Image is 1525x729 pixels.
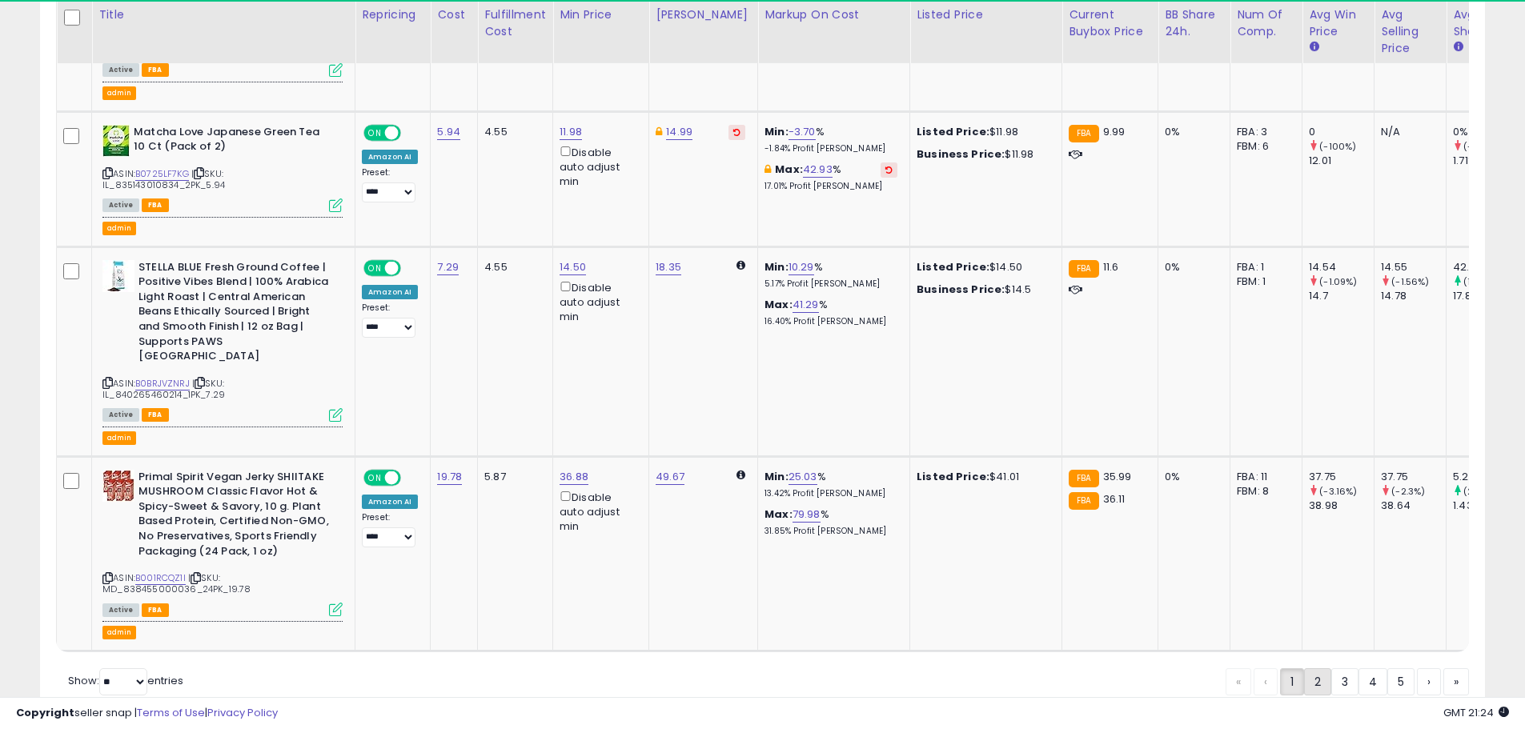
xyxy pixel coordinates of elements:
[365,261,385,274] span: ON
[789,124,816,140] a: -3.70
[1443,705,1509,720] span: 2025-08-14 21:24 GMT
[137,705,205,720] a: Terms of Use
[560,6,642,23] div: Min Price
[775,162,803,177] b: Max:
[102,222,136,235] button: admin
[560,143,636,190] div: Disable auto adjust min
[917,259,989,274] b: Listed Price:
[1069,260,1098,278] small: FBA
[1453,40,1463,54] small: Avg BB Share.
[1237,470,1290,484] div: FBA: 11
[765,125,897,154] div: %
[1453,289,1518,303] div: 17.86%
[102,198,139,212] span: All listings currently available for purchase on Amazon
[917,147,1049,162] div: $11.98
[917,260,1049,274] div: $14.50
[102,431,136,445] button: admin
[1309,499,1374,513] div: 38.98
[1319,485,1357,498] small: (-3.16%)
[1309,154,1374,168] div: 12.01
[102,603,139,617] span: All listings currently available for purchase on Amazon
[765,6,903,23] div: Markup on Cost
[362,167,418,203] div: Preset:
[1453,154,1518,168] div: 1.71%
[484,6,546,40] div: Fulfillment Cost
[98,6,348,23] div: Title
[484,470,540,484] div: 5.87
[917,146,1005,162] b: Business Price:
[1309,470,1374,484] div: 37.75
[789,259,814,275] a: 10.29
[1165,6,1223,40] div: BB Share 24h.
[656,6,751,23] div: [PERSON_NAME]
[437,124,460,140] a: 5.94
[1391,275,1429,288] small: (-1.56%)
[1381,470,1446,484] div: 37.75
[765,260,897,290] div: %
[1463,485,1510,498] small: (269.93%)
[1453,499,1518,513] div: 1.43%
[560,124,582,140] a: 11.98
[102,260,343,420] div: ASIN:
[1391,485,1425,498] small: (-2.3%)
[1237,139,1290,154] div: FBM: 6
[362,6,423,23] div: Repricing
[917,125,1049,139] div: $11.98
[102,408,139,422] span: All listings currently available for purchase on Amazon
[142,408,169,422] span: FBA
[1309,260,1374,274] div: 14.54
[656,469,684,485] a: 49.67
[1069,470,1098,487] small: FBA
[1454,674,1459,690] span: »
[1381,289,1446,303] div: 14.78
[917,282,1049,297] div: $14.5
[102,377,225,401] span: | SKU: IL_840265460214_1PK_7.29
[1165,470,1218,484] div: 0%
[1069,492,1098,510] small: FBA
[142,198,169,212] span: FBA
[362,495,418,509] div: Amazon AI
[1427,674,1431,690] span: ›
[1165,260,1218,274] div: 0%
[102,63,139,77] span: All listings currently available for purchase on Amazon
[362,150,418,164] div: Amazon AI
[1381,260,1446,274] div: 14.55
[1103,469,1132,484] span: 35.99
[765,124,789,139] b: Min:
[135,167,189,181] a: B0725LF7KG
[437,259,459,275] a: 7.29
[138,470,333,563] b: Primal Spirit Vegan Jerky SHIITAKE MUSHROOM Classic Flavor Hot & Spicy-Sweet & Savory, 10 g. Plan...
[1319,140,1356,153] small: (-100%)
[362,512,418,548] div: Preset:
[1280,668,1304,695] a: 1
[1165,125,1218,139] div: 0%
[1453,6,1511,40] div: Avg BB Share
[437,469,462,485] a: 19.78
[102,125,130,157] img: 41DFOcnMMxL._SL40_.jpg
[399,261,424,274] span: OFF
[917,470,1049,484] div: $41.01
[1463,275,1507,288] small: (136.79%)
[765,526,897,537] p: 31.85% Profit [PERSON_NAME]
[1319,275,1357,288] small: (-1.09%)
[917,282,1005,297] b: Business Price:
[102,167,225,191] span: | SKU: IL_835143010834_2PK_5.94
[142,63,169,77] span: FBA
[1237,260,1290,274] div: FBA: 1
[656,259,681,275] a: 18.35
[1309,125,1374,139] div: 0
[16,706,278,721] div: seller snap | |
[765,259,789,274] b: Min:
[68,673,183,688] span: Show: entries
[765,488,897,499] p: 13.42% Profit [PERSON_NAME]
[365,126,385,139] span: ON
[1453,260,1518,274] div: 42.29%
[1463,140,1500,153] small: (-100%)
[142,603,169,617] span: FBA
[765,278,897,290] p: 5.17% Profit [PERSON_NAME]
[1381,125,1434,139] div: N/A
[16,705,74,720] strong: Copyright
[1103,124,1126,139] span: 9.99
[1309,6,1367,40] div: Avg Win Price
[399,471,424,484] span: OFF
